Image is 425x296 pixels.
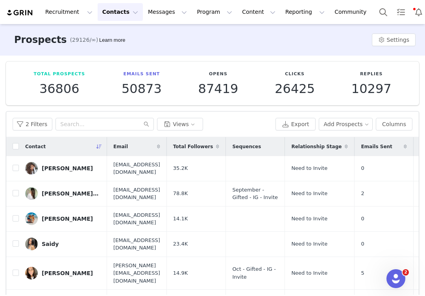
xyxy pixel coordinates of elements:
[173,240,188,248] span: 23.4K
[392,3,410,21] a: Tasks
[232,143,261,150] span: Sequences
[351,82,392,96] p: 10297
[33,82,85,96] p: 36806
[33,71,85,78] p: Total Prospects
[157,118,203,130] button: Views
[113,236,160,252] span: [EMAIL_ADDRESS][DOMAIN_NAME]
[42,216,93,222] div: [PERSON_NAME]
[376,118,412,130] button: Columns
[42,241,59,247] div: Saidy
[375,3,392,21] button: Search
[13,118,52,130] button: 2 Filters
[291,143,342,150] span: Relationship Stage
[25,267,38,279] img: d5eef116-1685-4923-bd63-47535afb87bb.jpg
[198,82,238,96] p: 87419
[232,265,278,281] span: Oct - Gifted - IG - Invite
[403,269,409,276] span: 2
[113,143,128,150] span: Email
[113,186,160,201] span: [EMAIL_ADDRESS][DOMAIN_NAME]
[275,118,316,130] button: Export
[25,143,46,150] span: Contact
[319,118,373,130] button: Add Prospects
[198,71,238,78] p: Opens
[55,118,154,130] input: Search...
[291,269,327,277] span: Need to Invite
[143,3,192,21] button: Messages
[351,71,392,78] p: Replies
[70,36,98,44] span: (29126/∞)
[14,33,67,47] h3: Prospects
[281,3,329,21] button: Reporting
[42,190,101,197] div: [PERSON_NAME]🎀🌷
[291,164,327,172] span: Need to Invite
[42,270,93,276] div: [PERSON_NAME]
[113,262,160,285] span: [PERSON_NAME][EMAIL_ADDRESS][DOMAIN_NAME]
[275,71,315,78] p: Clicks
[173,143,213,150] span: Total Followers
[237,3,280,21] button: Content
[291,190,327,197] span: Need to Invite
[144,121,149,127] i: icon: search
[173,269,188,277] span: 14.9K
[122,82,162,96] p: 50873
[25,267,101,279] a: [PERSON_NAME]
[25,212,38,225] img: d3901876-a335-4872-a67a-edd7e6591c7d.jpg
[41,3,97,21] button: Recruitment
[42,165,93,171] div: [PERSON_NAME]
[173,215,188,223] span: 14.1K
[113,211,160,227] span: [EMAIL_ADDRESS][DOMAIN_NAME]
[173,190,188,197] span: 78.8K
[173,164,188,172] span: 35.2K
[6,9,34,17] img: grin logo
[98,36,127,44] div: Tooltip anchor
[361,143,392,150] span: Emails Sent
[122,71,162,78] p: Emails Sent
[291,215,327,223] span: Need to Invite
[25,187,38,200] img: 632fb214-85e1-4980-b5c4-548b507108db.jpg
[372,34,416,46] button: Settings
[113,161,160,176] span: [EMAIL_ADDRESS][DOMAIN_NAME]
[25,238,101,250] a: Saidy
[25,238,38,250] img: 86eaf376-0749-477f-ae6b-5a7b583b0972--s.jpg
[192,3,237,21] button: Program
[25,212,101,225] a: [PERSON_NAME]
[25,187,101,200] a: [PERSON_NAME]🎀🌷
[291,240,327,248] span: Need to Invite
[330,3,375,21] a: Community
[232,186,278,201] span: September - Gifted - IG - Invite
[25,162,101,175] a: [PERSON_NAME]
[98,3,143,21] button: Contacts
[275,82,315,96] p: 26425
[386,269,405,288] iframe: Intercom live chat
[25,162,38,175] img: 6b247dd1-360a-473d-89d1-111da1b619a1.jpg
